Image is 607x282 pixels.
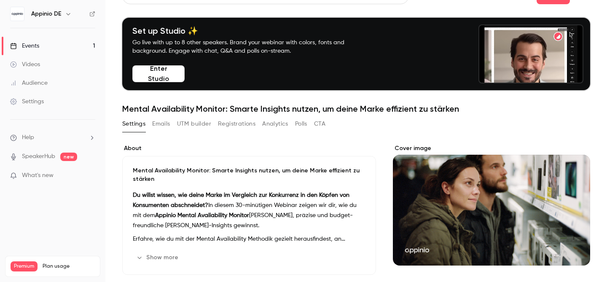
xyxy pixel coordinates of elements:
p: / 300 [79,271,95,279]
button: Show more [133,251,183,264]
label: About [122,144,376,153]
p: Mental Availability Monitor: Smarte Insights nutzen, um deine Marke effizient zu stärken [133,167,365,183]
p: In diesem 30-minütigen Webinar zeigen wir dir, wie du mit dem [PERSON_NAME], präzise und budget-f... [133,190,365,231]
p: Erfahre, wie du mit der Mental Availability Methodik gezielt herausfindest, an welchen Touchpoint... [133,234,365,244]
li: help-dropdown-opener [10,133,95,142]
img: Appinio DE [11,7,24,21]
div: Events [10,42,39,50]
button: Emails [152,117,170,131]
p: Videos [11,271,27,279]
h1: Mental Availability Monitor: Smarte Insights nutzen, um deine Marke effizient zu stärken [122,104,590,114]
span: 5 [79,273,82,278]
h6: Appinio DE [31,10,62,18]
a: SpeakerHub [22,152,55,161]
strong: Du willst wissen, wie deine Marke im Vergleich zur Konkurrenz in den Köpfen von Konsumenten absch... [133,192,349,208]
span: Plan usage [43,263,95,270]
span: What's new [22,171,54,180]
span: Premium [11,261,38,271]
strong: Appinio Mental Availability Monitor [155,212,249,218]
button: CTA [314,117,325,131]
h4: Set up Studio ✨ [132,26,364,36]
section: Cover image [393,144,590,266]
p: Go live with up to 8 other speakers. Brand your webinar with colors, fonts and background. Engage... [132,38,364,55]
button: Analytics [262,117,288,131]
button: Enter Studio [132,65,185,82]
div: Audience [10,79,48,87]
div: Settings [10,97,44,106]
button: Polls [295,117,307,131]
span: Help [22,133,34,142]
span: new [60,153,77,161]
button: Settings [122,117,145,131]
button: Registrations [218,117,255,131]
div: Videos [10,60,40,69]
button: cover-image [567,242,583,259]
button: UTM builder [177,117,211,131]
label: Cover image [393,144,590,153]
